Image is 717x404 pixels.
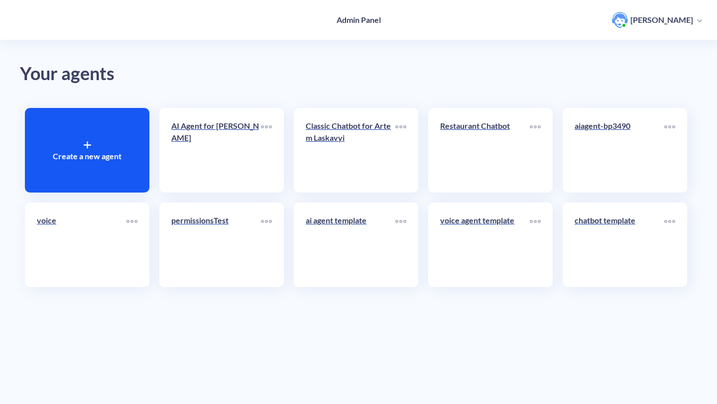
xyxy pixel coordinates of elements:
button: user photo[PERSON_NAME] [607,11,707,29]
p: Restaurant Chatbot [440,120,530,132]
p: ai agent template [306,214,395,226]
a: permissionsTest [171,214,261,275]
p: [PERSON_NAME] [630,14,693,25]
p: Classic Chatbot for Artem Laskavyi [306,120,395,144]
a: AI Agent for [PERSON_NAME] [171,120,261,181]
a: voice agent template [440,214,530,275]
a: Restaurant Chatbot [440,120,530,181]
a: chatbot template [575,214,664,275]
a: aiagent-bp3490 [575,120,664,181]
p: voice [37,214,126,226]
a: ai agent template [306,214,395,275]
a: voice [37,214,126,275]
div: Your agents [20,60,697,88]
p: AI Agent for [PERSON_NAME] [171,120,261,144]
p: Create a new agent [53,150,121,162]
h4: Admin Panel [337,15,381,24]
img: user photo [612,12,628,28]
a: Classic Chatbot for Artem Laskavyi [306,120,395,181]
p: permissionsTest [171,214,261,226]
p: voice agent template [440,214,530,226]
p: chatbot template [575,214,664,226]
p: aiagent-bp3490 [575,120,664,132]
